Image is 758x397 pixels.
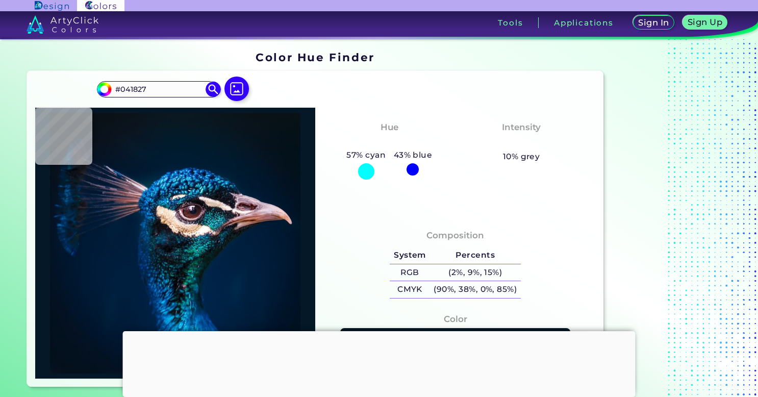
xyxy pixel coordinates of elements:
h4: Hue [381,120,398,135]
h5: System [390,247,429,264]
img: logo_artyclick_colors_white.svg [27,15,98,34]
h4: Composition [426,228,484,243]
h5: 43% blue [390,148,436,162]
h1: Color Hue Finder [256,49,374,65]
iframe: Advertisement [608,47,735,390]
img: icon search [206,82,221,97]
img: img_pavlin.jpg [40,113,310,374]
h3: Cyan-Blue [361,136,418,148]
a: Sign Up [684,16,726,29]
a: Sign In [634,16,673,29]
input: type color.. [111,82,206,96]
h5: Sign In [639,19,668,27]
h5: RGB [390,264,429,281]
h3: Tools [498,19,523,27]
h5: (2%, 9%, 15%) [430,264,521,281]
h5: Sign Up [689,18,721,26]
img: icon picture [224,77,249,101]
img: ArtyClick Design logo [35,1,69,11]
h4: Intensity [502,120,541,135]
h3: Applications [554,19,614,27]
h5: CMYK [390,281,429,298]
h5: Percents [430,247,521,264]
h3: Moderate [494,136,548,148]
iframe: Advertisement [123,331,636,394]
h5: 57% cyan [343,148,390,162]
h5: (90%, 38%, 0%, 85%) [430,281,521,298]
h5: 10% grey [503,150,540,163]
h4: Color [444,312,467,327]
